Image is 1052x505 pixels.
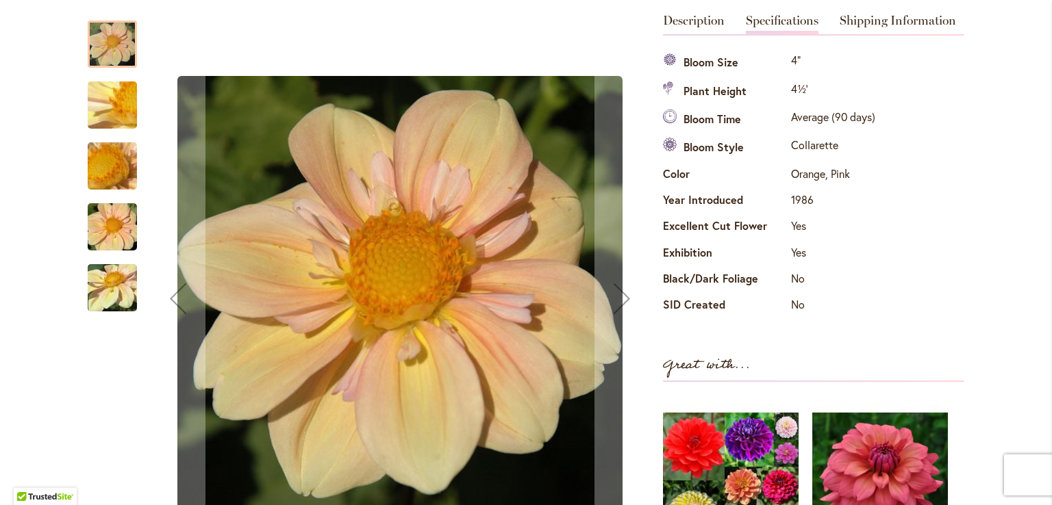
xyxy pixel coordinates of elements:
iframe: Launch Accessibility Center [10,456,49,495]
a: Specifications [746,14,818,34]
td: No [788,294,879,320]
td: Yes [788,215,879,241]
div: APPLEBLOSSOM [88,129,151,190]
th: Plant Height [663,77,788,105]
td: 4" [788,49,879,77]
div: APPLEBLOSSOM [88,68,151,129]
img: APPLEBLOSSOM [63,194,162,260]
td: 1986 [788,189,879,215]
th: Year Introduced [663,189,788,215]
th: Bloom Time [663,106,788,134]
th: Excellent Cut Flower [663,215,788,241]
th: Bloom Style [663,134,788,162]
th: Bloom Size [663,49,788,77]
img: APPLEBLOSSOM [63,251,162,325]
div: APPLEBLOSSOM [88,250,137,311]
th: SID Created [663,294,788,320]
div: Detailed Product Info [663,14,964,320]
td: No [788,268,879,294]
td: 4½' [788,77,879,105]
a: Description [663,14,725,34]
td: Collarette [788,134,879,162]
th: Exhibition [663,241,788,267]
strong: Great with... [663,354,751,376]
th: Black/Dark Foliage [663,268,788,294]
img: APPLEBLOSSOM [63,129,162,203]
td: Yes [788,241,879,267]
div: APPLEBLOSSOM [88,190,151,250]
div: APPLEBLOSSOM [88,7,151,68]
td: Average (90 days) [788,106,879,134]
a: Shipping Information [840,14,956,34]
th: Color [663,162,788,188]
img: APPLEBLOSSOM [63,68,162,142]
td: Orange, Pink [788,162,879,188]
